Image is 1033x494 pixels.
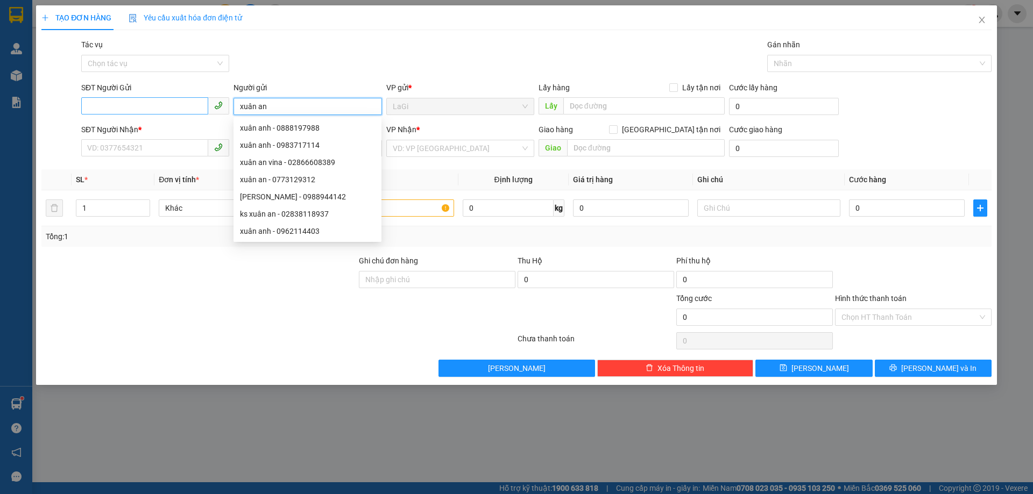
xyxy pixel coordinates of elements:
[41,13,111,22] span: TẠO ĐƠN HÀNG
[729,125,782,134] label: Cước giao hàng
[978,16,986,24] span: close
[791,362,849,374] span: [PERSON_NAME]
[76,175,84,184] span: SL
[310,199,454,217] input: VD: Bàn, Ghế
[386,125,416,134] span: VP Nhận
[554,199,564,217] span: kg
[973,199,987,217] button: plus
[92,10,118,22] span: Nhận:
[240,139,375,151] div: xuân anh - 0983717114
[729,98,839,115] input: Cước lấy hàng
[386,82,534,94] div: VP gửi
[46,231,399,242] div: Tổng: 1
[9,9,84,22] div: LaGi
[618,124,725,135] span: [GEOGRAPHIC_DATA] tận nơi
[849,175,886,184] span: Cước hàng
[214,143,223,152] span: phone
[234,171,381,188] div: xuân an - 0773129312
[234,137,381,154] div: xuân anh - 0983717114
[393,98,528,114] span: LaGi
[539,139,567,156] span: Giao
[214,101,223,110] span: phone
[488,362,546,374] span: [PERSON_NAME]
[889,364,897,373] span: printer
[92,9,167,22] div: Gò Vấp
[573,175,613,184] span: Giá trị hàng
[573,199,689,217] input: 0
[875,360,992,377] button: printer[PERSON_NAME] và In
[234,82,381,94] div: Người gửi
[90,56,168,83] div: 60.000
[165,200,295,216] span: Khác
[90,56,122,82] span: CHƯA CƯỚC :
[159,175,199,184] span: Đơn vị tính
[767,40,800,49] label: Gán nhãn
[539,83,570,92] span: Lấy hàng
[81,124,229,135] div: SĐT Người Nhận
[234,205,381,223] div: ks xuân an - 02838118937
[81,40,103,49] label: Tác vụ
[9,10,26,22] span: Gửi:
[678,82,725,94] span: Lấy tận nơi
[438,360,595,377] button: [PERSON_NAME]
[729,83,777,92] label: Cước lấy hàng
[240,191,375,203] div: [PERSON_NAME] - 0988944142
[234,154,381,171] div: xuân an vina - 02866608389
[129,14,137,23] img: icon
[240,208,375,220] div: ks xuân an - 02838118937
[92,22,167,35] div: hiền
[697,199,840,217] input: Ghi Chú
[92,35,167,50] div: 0936355448
[967,5,997,35] button: Close
[676,294,712,303] span: Tổng cước
[129,13,242,22] span: Yêu cầu xuất hóa đơn điện tử
[234,119,381,137] div: xuân anh - 0888197988
[755,360,872,377] button: save[PERSON_NAME]
[539,97,563,114] span: Lấy
[240,122,375,134] div: xuân anh - 0888197988
[240,156,375,168] div: xuân an vina - 02866608389
[234,223,381,240] div: xuân anh - 0962114403
[646,364,653,373] span: delete
[597,360,754,377] button: deleteXóa Thông tin
[494,175,533,184] span: Định lượng
[41,14,49,22] span: plus
[46,199,63,217] button: delete
[359,271,515,288] input: Ghi chú đơn hàng
[9,35,84,50] div: 0907592258
[234,188,381,205] div: Võ Xuân Anh - 0988944142
[567,139,725,156] input: Dọc đường
[516,333,675,352] div: Chưa thanh toán
[693,169,845,190] th: Ghi chú
[676,255,833,271] div: Phí thu hộ
[240,174,375,185] div: xuân an - 0773129312
[240,225,375,237] div: xuân anh - 0962114403
[780,364,787,373] span: save
[835,294,907,303] label: Hình thức thanh toán
[539,125,573,134] span: Giao hàng
[563,97,725,114] input: Dọc đường
[974,204,987,212] span: plus
[518,256,542,265] span: Thu Hộ
[9,22,84,35] div: Chị 7
[81,82,229,94] div: SĐT Người Gửi
[657,362,704,374] span: Xóa Thông tin
[359,256,418,265] label: Ghi chú đơn hàng
[729,140,839,157] input: Cước giao hàng
[901,362,977,374] span: [PERSON_NAME] và In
